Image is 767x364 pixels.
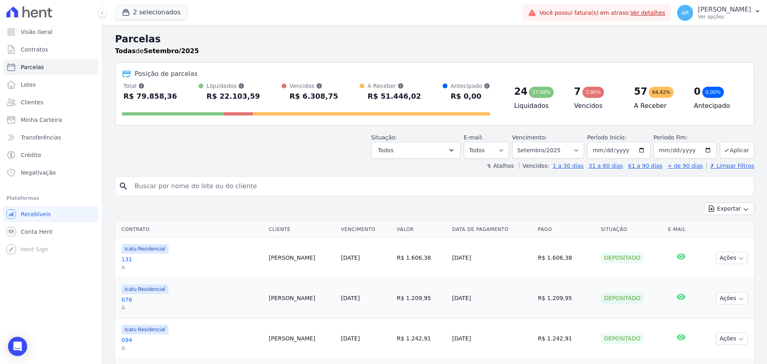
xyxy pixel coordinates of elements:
[3,77,99,93] a: Lotes
[368,90,421,103] div: R$ 51.446,02
[371,134,397,141] label: Situação:
[21,63,44,71] span: Parcelas
[574,85,581,98] div: 7
[449,278,535,318] td: [DATE]
[121,344,262,352] span: A
[716,332,748,345] button: Ações
[464,134,483,141] label: E-mail:
[21,46,48,54] span: Contratos
[21,98,43,106] span: Clientes
[121,296,262,312] a: 076A
[539,9,665,17] span: Você possui fatura(s) em atraso.
[21,116,62,124] span: Minha Carteira
[535,318,598,359] td: R$ 1.242,91
[519,163,549,169] label: Vencidos:
[628,163,662,169] a: 61 a 90 dias
[207,90,260,103] div: R$ 22.103,59
[654,133,717,142] label: Período Fim:
[3,147,99,163] a: Crédito
[535,221,598,238] th: Pago
[3,24,99,40] a: Visão Geral
[121,336,262,352] a: 094A
[706,163,754,169] a: ✗ Limpar Filtros
[207,82,260,90] div: Liquidados
[130,178,751,194] input: Buscar por nome do lote ou do cliente
[21,210,51,218] span: Recebíveis
[514,101,561,111] h4: Liquidados
[665,221,697,238] th: E-mail
[3,224,99,240] a: Conta Hent
[3,59,99,75] a: Parcelas
[368,82,421,90] div: A Receber
[290,82,338,90] div: Vencidos
[449,238,535,278] td: [DATE]
[634,101,681,111] h4: A Receber
[512,134,547,141] label: Vencimento:
[123,82,177,90] div: Total
[115,5,187,20] button: 2 selecionados
[574,101,621,111] h4: Vencidos
[119,181,128,191] i: search
[702,87,724,98] div: 0,00%
[121,244,169,254] span: Icatu Residencial
[8,337,27,356] div: Open Intercom Messenger
[135,69,198,79] div: Posição de parcelas
[115,32,754,46] h2: Parcelas
[451,90,490,103] div: R$ 0,00
[698,14,751,20] p: Ver opções
[21,169,56,177] span: Negativação
[3,129,99,145] a: Transferências
[3,206,99,222] a: Recebíveis
[341,295,360,301] a: [DATE]
[121,304,262,312] span: A
[21,133,61,141] span: Transferências
[266,318,338,359] td: [PERSON_NAME]
[290,90,338,103] div: R$ 6.308,75
[393,221,449,238] th: Valor
[630,10,666,16] a: Ver detalhes
[582,87,604,98] div: 7,90%
[3,165,99,181] a: Negativação
[487,163,514,169] label: ↯ Atalhos
[393,278,449,318] td: R$ 1.209,95
[393,238,449,278] td: R$ 1.606,38
[121,255,262,271] a: 131A
[123,90,177,103] div: R$ 79.858,36
[588,163,623,169] a: 31 a 60 dias
[341,335,360,342] a: [DATE]
[21,151,41,159] span: Crédito
[514,85,527,98] div: 24
[587,134,626,141] label: Período Inicío:
[144,47,199,55] strong: Setembro/2025
[529,87,554,98] div: 27,68%
[121,263,262,271] span: A
[694,85,701,98] div: 0
[553,163,584,169] a: 1 a 30 dias
[338,221,394,238] th: Vencimento
[449,221,535,238] th: Data de Pagamento
[535,278,598,318] td: R$ 1.209,95
[601,292,644,304] div: Depositado
[449,318,535,359] td: [DATE]
[21,228,52,236] span: Conta Hent
[601,333,644,344] div: Depositado
[341,255,360,261] a: [DATE]
[601,252,644,263] div: Depositado
[115,47,136,55] strong: Todas
[378,145,393,155] span: Todos
[266,221,338,238] th: Cliente
[115,46,199,56] p: de
[266,278,338,318] td: [PERSON_NAME]
[649,87,674,98] div: 64,42%
[121,325,169,334] span: Icatu Residencial
[21,81,36,89] span: Lotes
[634,85,647,98] div: 57
[704,203,754,215] button: Exportar
[698,6,751,14] p: [PERSON_NAME]
[694,101,741,111] h4: Antecipado
[266,238,338,278] td: [PERSON_NAME]
[720,141,754,159] button: Aplicar
[668,163,703,169] a: + de 90 dias
[681,10,689,16] span: AR
[3,112,99,128] a: Minha Carteira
